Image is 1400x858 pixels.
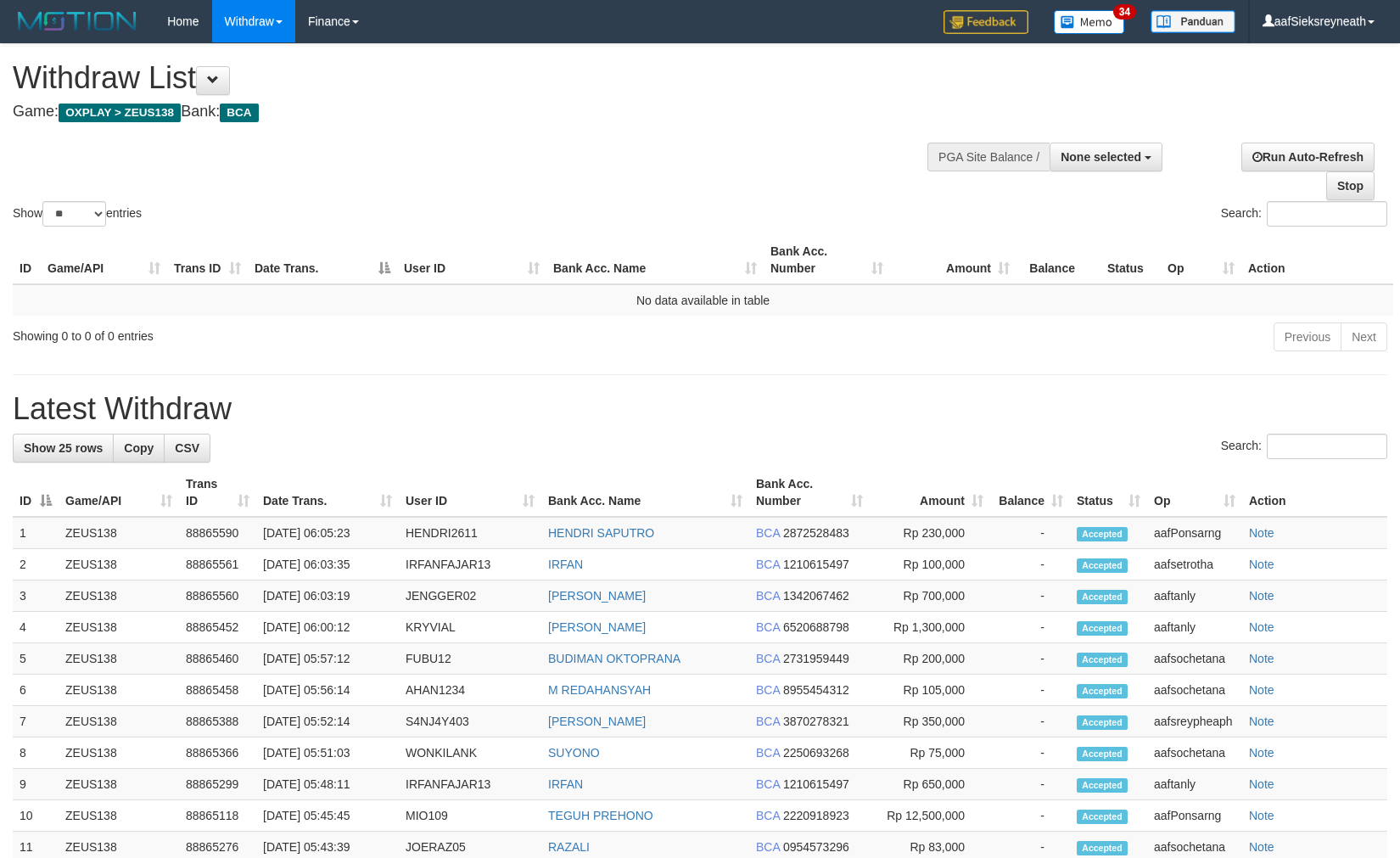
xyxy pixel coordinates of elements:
a: RAZALI [548,840,590,854]
a: Note [1249,558,1274,571]
td: 6 [13,675,59,706]
td: [DATE] 05:48:11 [256,769,399,800]
th: Status [1100,236,1161,284]
th: User ID: activate to sort column ascending [397,236,546,284]
div: PGA Site Balance / [927,143,1050,171]
th: Bank Acc. Name: activate to sort column ascending [546,236,764,284]
a: TEGUH PREHONO [548,809,653,822]
td: 1 [13,517,59,549]
a: Show 25 rows [13,434,114,463]
a: Note [1249,652,1274,665]
td: 88865118 [179,800,256,832]
span: OXPLAY > ZEUS138 [59,104,181,122]
th: Balance [1016,236,1100,284]
td: 88865452 [179,612,256,643]
td: [DATE] 05:56:14 [256,675,399,706]
a: Note [1249,620,1274,634]
td: KRYVIAL [399,612,541,643]
span: Copy 2250693268 to clipboard [783,746,849,760]
td: ZEUS138 [59,800,179,832]
td: Rp 700,000 [870,580,990,612]
a: [PERSON_NAME] [548,620,646,634]
th: Game/API: activate to sort column ascending [41,236,167,284]
a: Copy [113,434,165,463]
a: [PERSON_NAME] [548,589,646,603]
label: Show entries [13,201,142,227]
th: Action [1242,468,1387,517]
td: aafPonsarng [1147,800,1242,832]
a: SUYONO [548,746,600,760]
span: Copy 2872528483 to clipboard [783,526,849,540]
td: FUBU12 [399,643,541,675]
span: Accepted [1077,810,1128,824]
td: - [990,612,1070,643]
span: Copy 8955454312 to clipboard [783,683,849,697]
a: Previous [1274,322,1341,351]
span: BCA [756,715,780,728]
td: JENGGER02 [399,580,541,612]
img: Feedback.jpg [944,10,1028,34]
td: 88865460 [179,643,256,675]
td: - [990,549,1070,580]
td: aafPonsarng [1147,517,1242,549]
td: aafsreypheaph [1147,706,1242,737]
th: Action [1241,236,1393,284]
td: - [990,643,1070,675]
a: Next [1341,322,1387,351]
span: BCA [756,777,780,791]
h1: Latest Withdraw [13,392,1387,426]
th: Op: activate to sort column ascending [1161,236,1241,284]
select: Showentries [42,201,106,227]
td: Rp 1,300,000 [870,612,990,643]
td: S4NJ4Y403 [399,706,541,737]
td: aafsochetana [1147,675,1242,706]
label: Search: [1221,434,1387,459]
td: AHAN1234 [399,675,541,706]
td: WONKILANK [399,737,541,769]
div: Showing 0 to 0 of 0 entries [13,321,571,345]
a: M REDAHANSYAH [548,683,651,697]
td: 88865590 [179,517,256,549]
th: ID [13,236,41,284]
td: ZEUS138 [59,612,179,643]
td: ZEUS138 [59,675,179,706]
span: BCA [756,746,780,760]
th: Amount: activate to sort column ascending [890,236,1016,284]
td: 3 [13,580,59,612]
span: Copy 1210615497 to clipboard [783,558,849,571]
td: 88865560 [179,580,256,612]
span: Copy 0954573296 to clipboard [783,840,849,854]
th: Bank Acc. Number: activate to sort column ascending [764,236,890,284]
h4: Game: Bank: [13,104,916,121]
td: MIO109 [399,800,541,832]
th: Bank Acc. Number: activate to sort column ascending [749,468,870,517]
span: Copy 6520688798 to clipboard [783,620,849,634]
td: Rp 230,000 [870,517,990,549]
td: aaftanly [1147,612,1242,643]
span: Accepted [1077,558,1128,573]
a: IRFAN [548,558,583,571]
a: HENDRI SAPUTRO [548,526,654,540]
td: [DATE] 05:52:14 [256,706,399,737]
td: 88865561 [179,549,256,580]
span: Accepted [1077,684,1128,698]
span: None selected [1061,150,1141,164]
td: HENDRI2611 [399,517,541,549]
td: [DATE] 05:51:03 [256,737,399,769]
td: IRFANFAJAR13 [399,769,541,800]
th: Trans ID: activate to sort column ascending [179,468,256,517]
td: - [990,800,1070,832]
h1: Withdraw List [13,61,916,95]
th: Trans ID: activate to sort column ascending [167,236,248,284]
td: IRFANFAJAR13 [399,549,541,580]
td: [DATE] 06:03:35 [256,549,399,580]
td: Rp 105,000 [870,675,990,706]
td: - [990,675,1070,706]
span: CSV [175,441,199,455]
td: ZEUS138 [59,706,179,737]
a: [PERSON_NAME] [548,715,646,728]
img: panduan.png [1151,10,1235,33]
td: Rp 75,000 [870,737,990,769]
span: 34 [1113,4,1136,20]
td: Rp 12,500,000 [870,800,990,832]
